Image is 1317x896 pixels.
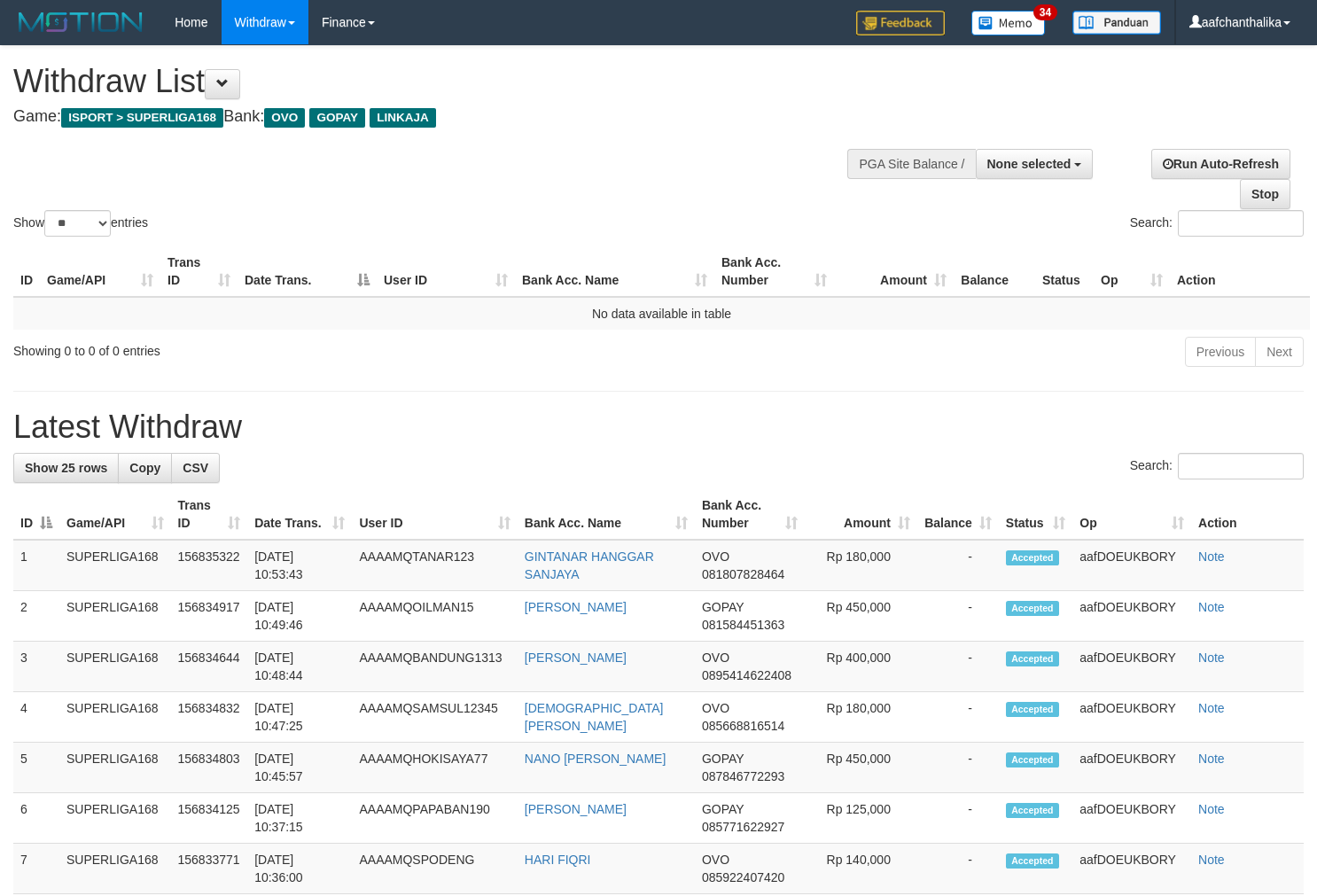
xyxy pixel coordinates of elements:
[805,692,917,743] td: Rp 180,000
[183,461,208,475] span: CSV
[59,844,171,894] td: SUPERLIGA168
[695,489,805,540] th: Bank Acc. Number: activate to sort column ascending
[1178,453,1304,479] input: Search:
[1170,246,1310,297] th: Action
[59,591,171,642] td: SUPERLIGA168
[525,600,627,614] a: [PERSON_NAME]
[1094,246,1170,297] th: Op: activate to sort column ascending
[247,540,352,591] td: [DATE] 10:53:43
[856,11,945,35] img: Feedback.jpg
[13,793,59,844] td: 6
[954,246,1035,297] th: Balance
[1072,642,1191,692] td: aafDOEUKBORY
[1198,651,1225,665] a: Note
[13,743,59,793] td: 5
[264,108,305,128] span: OVO
[917,489,999,540] th: Balance: activate to sort column ascending
[702,820,784,834] span: Copy 085771622927 to clipboard
[1072,793,1191,844] td: aafDOEUKBORY
[13,297,1310,330] td: No data available in table
[1072,11,1161,35] img: panduan.png
[1072,489,1191,540] th: Op: activate to sort column ascending
[834,246,954,297] th: Amount: activate to sort column ascending
[1006,752,1059,767] span: Accepted
[171,591,248,642] td: 156834917
[702,567,784,581] span: Copy 081807828464 to clipboard
[13,642,59,692] td: 3
[247,591,352,642] td: [DATE] 10:49:46
[1072,540,1191,591] td: aafDOEUKBORY
[976,149,1094,179] button: None selected
[247,692,352,743] td: [DATE] 10:47:25
[917,642,999,692] td: -
[702,651,729,665] span: OVO
[702,802,744,816] span: GOPAY
[171,489,248,540] th: Trans ID: activate to sort column ascending
[370,108,436,128] span: LINKAJA
[917,591,999,642] td: -
[702,870,784,884] span: Copy 085922407420 to clipboard
[59,793,171,844] td: SUPERLIGA168
[44,210,111,237] select: Showentries
[702,719,784,733] span: Copy 085668816514 to clipboard
[525,802,627,816] a: [PERSON_NAME]
[59,743,171,793] td: SUPERLIGA168
[352,642,517,692] td: AAAAMQBANDUNG1313
[702,549,729,564] span: OVO
[917,692,999,743] td: -
[40,246,160,297] th: Game/API: activate to sort column ascending
[702,668,791,682] span: Copy 0895414622408 to clipboard
[309,108,365,128] span: GOPAY
[352,844,517,894] td: AAAAMQSPODENG
[1072,591,1191,642] td: aafDOEUKBORY
[1198,600,1225,614] a: Note
[13,540,59,591] td: 1
[805,489,917,540] th: Amount: activate to sort column ascending
[702,618,784,632] span: Copy 081584451363 to clipboard
[1198,802,1225,816] a: Note
[247,793,352,844] td: [DATE] 10:37:15
[1033,4,1057,20] span: 34
[1240,179,1290,209] a: Stop
[702,769,784,783] span: Copy 087846772293 to clipboard
[999,489,1072,540] th: Status: activate to sort column ascending
[971,11,1046,35] img: Button%20Memo.svg
[61,108,223,128] span: ISPORT > SUPERLIGA168
[171,540,248,591] td: 156835322
[59,642,171,692] td: SUPERLIGA168
[702,600,744,614] span: GOPAY
[1072,844,1191,894] td: aafDOEUKBORY
[160,246,238,297] th: Trans ID: activate to sort column ascending
[525,752,666,766] a: NANO [PERSON_NAME]
[13,453,119,483] a: Show 25 rows
[1006,702,1059,717] span: Accepted
[1198,752,1225,766] a: Note
[1185,337,1256,367] a: Previous
[1255,337,1304,367] a: Next
[1198,701,1225,715] a: Note
[1198,549,1225,564] a: Note
[525,701,664,733] a: [DEMOGRAPHIC_DATA][PERSON_NAME]
[917,540,999,591] td: -
[13,692,59,743] td: 4
[171,793,248,844] td: 156834125
[25,461,107,475] span: Show 25 rows
[171,743,248,793] td: 156834803
[59,489,171,540] th: Game/API: activate to sort column ascending
[987,157,1072,171] span: None selected
[917,793,999,844] td: -
[525,853,591,867] a: HARI FIQRI
[847,149,975,179] div: PGA Site Balance /
[525,549,654,581] a: GINTANAR HANGGAR SANJAYA
[1006,651,1059,666] span: Accepted
[238,246,377,297] th: Date Trans.: activate to sort column descending
[247,844,352,894] td: [DATE] 10:36:00
[171,453,220,483] a: CSV
[247,642,352,692] td: [DATE] 10:48:44
[13,9,148,35] img: MOTION_logo.png
[1006,853,1059,869] span: Accepted
[917,743,999,793] td: -
[13,246,40,297] th: ID
[525,651,627,665] a: [PERSON_NAME]
[805,793,917,844] td: Rp 125,000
